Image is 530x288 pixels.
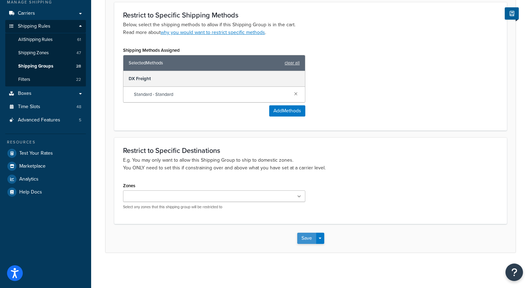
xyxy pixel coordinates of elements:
[19,150,53,156] span: Test Your Rates
[123,48,180,53] label: Shipping Methods Assigned
[5,20,86,86] li: Shipping Rules
[5,139,86,145] div: Resources
[76,77,81,83] span: 22
[18,37,53,43] span: All Shipping Rules
[5,87,86,100] a: Boxes
[123,11,498,19] h3: Restrict to Specific Shipping Methods
[5,160,86,173] a: Marketplace
[123,21,498,36] p: Below, select the shipping methods to allow if this Shipping Group is in the cart. Read more about .
[285,58,300,68] a: clear all
[76,104,81,110] span: 48
[505,264,523,281] button: Open Resource Center
[5,186,86,198] a: Help Docs
[76,50,81,56] span: 47
[123,71,305,87] div: DX Freight
[5,60,86,73] li: Shipping Groups
[18,10,35,16] span: Carriers
[123,183,135,188] label: Zones
[5,20,86,33] a: Shipping Rules
[505,7,519,20] button: Show Help Docs
[19,163,46,169] span: Marketplace
[5,47,86,59] a: Shipping Zones47
[269,105,305,117] button: AddMethods
[76,63,81,69] span: 28
[77,37,81,43] span: 61
[18,91,32,97] span: Boxes
[129,58,281,68] span: Selected Methods
[5,7,86,20] a: Carriers
[123,204,305,210] p: Select any zones that this shipping group will be restricted to
[19,176,39,182] span: Analytics
[18,23,50,29] span: Shipping Rules
[18,117,60,123] span: Advanced Features
[18,104,40,110] span: Time Slots
[5,60,86,73] a: Shipping Groups28
[5,100,86,113] li: Time Slots
[123,156,498,172] p: E.g. You may only want to allow this Shipping Group to ship to domestic zones. You ONLY need to s...
[79,117,81,123] span: 5
[5,73,86,86] li: Filters
[5,147,86,160] a: Test Your Rates
[297,233,316,244] button: Save
[5,114,86,127] li: Advanced Features
[19,189,42,195] span: Help Docs
[161,29,265,36] a: why you would want to restrict specific methods
[18,50,49,56] span: Shipping Zones
[5,73,86,86] a: Filters22
[5,114,86,127] a: Advanced Features5
[18,77,30,83] span: Filters
[123,147,498,154] h3: Restrict to Specific Destinations
[5,173,86,185] a: Analytics
[5,47,86,59] li: Shipping Zones
[18,63,53,69] span: Shipping Groups
[5,100,86,113] a: Time Slots48
[5,33,86,46] a: AllShipping Rules61
[134,90,288,99] span: Standard - Standard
